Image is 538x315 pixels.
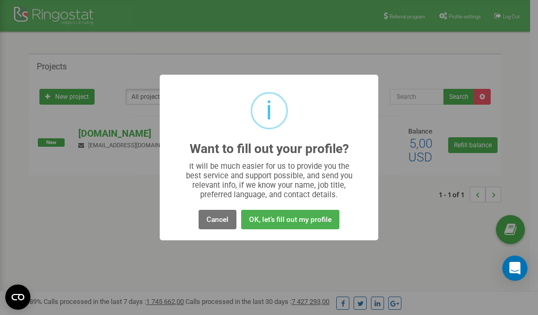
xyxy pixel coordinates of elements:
h2: Want to fill out your profile? [190,142,349,156]
div: It will be much easier for us to provide you the best service and support possible, and send you ... [181,161,358,199]
button: Open CMP widget [5,284,30,310]
button: OK, let's fill out my profile [241,210,339,229]
button: Cancel [199,210,236,229]
div: i [266,94,272,128]
div: Open Intercom Messenger [502,256,527,281]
